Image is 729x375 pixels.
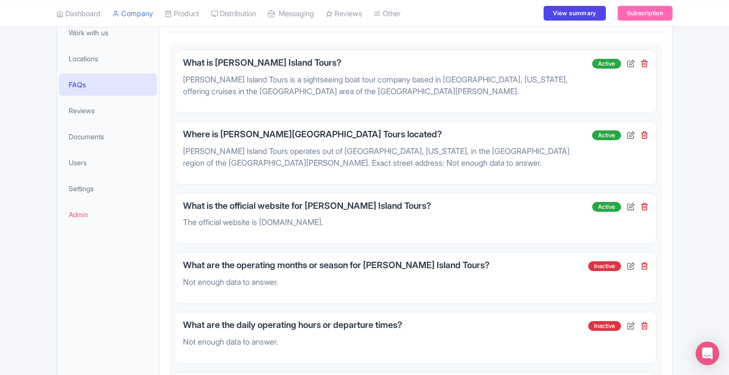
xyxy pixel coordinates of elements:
h3: What are the daily operating hours or departure times? [183,320,580,330]
span: Active [592,202,621,212]
div: Delete FAQ [641,129,649,141]
span: Documents [69,131,104,142]
a: FAQs [59,74,157,96]
span: Users [69,157,87,168]
span: Reviews [69,105,95,116]
div: Delete FAQ [641,201,649,213]
span: Active [592,59,621,69]
span: Inactive [588,261,621,271]
a: Admin [59,203,157,225]
div: Edit FAQ [627,320,635,332]
a: Users [59,151,157,174]
div: Delete FAQ [641,320,649,332]
h3: What is [PERSON_NAME] Island Tours? [183,58,584,68]
h3: What is the official website for [PERSON_NAME] Island Tours? [183,201,584,211]
span: Settings [69,183,94,194]
span: Active [592,130,621,140]
div: Edit FAQ [627,58,635,70]
div: Delete FAQ [641,260,649,272]
span: Work with us [69,27,108,38]
a: Settings [59,177,157,200]
div: Edit FAQ [627,129,635,141]
p: The official website is [DOMAIN_NAME]. [183,216,584,228]
div: Delete FAQ [641,58,649,70]
div: Edit FAQ [627,201,635,213]
a: Locations [59,48,157,70]
p: [PERSON_NAME] Island Tours operates out of [GEOGRAPHIC_DATA], [US_STATE], in the [GEOGRAPHIC_DATA... [183,145,584,169]
p: Not enough data to answer. [183,276,580,288]
a: Reviews [59,100,157,122]
p: [PERSON_NAME] Island Tours is a sightseeing boat tour company based in [GEOGRAPHIC_DATA], [US_STA... [183,74,584,97]
a: Documents [59,125,157,148]
h3: What are the operating months or season for [PERSON_NAME] Island Tours? [183,260,580,270]
span: Inactive [588,321,621,331]
div: Open Intercom Messenger [696,342,719,365]
h3: Where is [PERSON_NAME][GEOGRAPHIC_DATA] Tours located? [183,129,584,139]
span: Locations [69,53,98,64]
a: Work with us [59,22,157,44]
a: View summary [544,6,605,21]
span: Admin [69,209,88,220]
a: Subscription [618,6,673,21]
div: Edit FAQ [627,260,635,272]
span: FAQs [69,79,86,90]
p: Not enough data to answer. [183,336,580,348]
